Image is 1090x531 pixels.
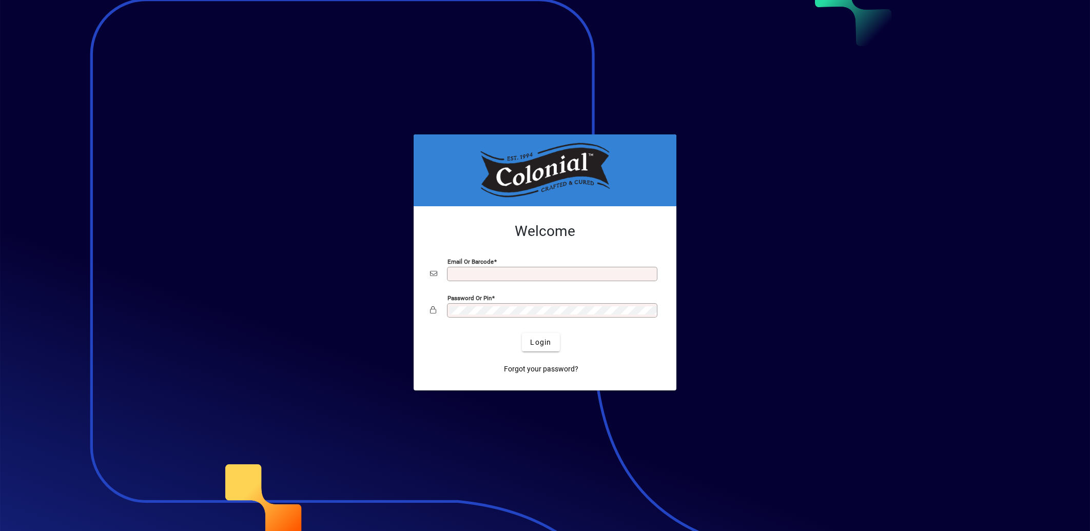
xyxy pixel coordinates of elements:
button: Login [522,333,559,351]
mat-label: Password or Pin [447,294,492,302]
a: Forgot your password? [500,360,582,378]
h2: Welcome [430,223,660,240]
span: Login [530,337,551,348]
mat-label: Email or Barcode [447,258,494,265]
span: Forgot your password? [504,364,578,375]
